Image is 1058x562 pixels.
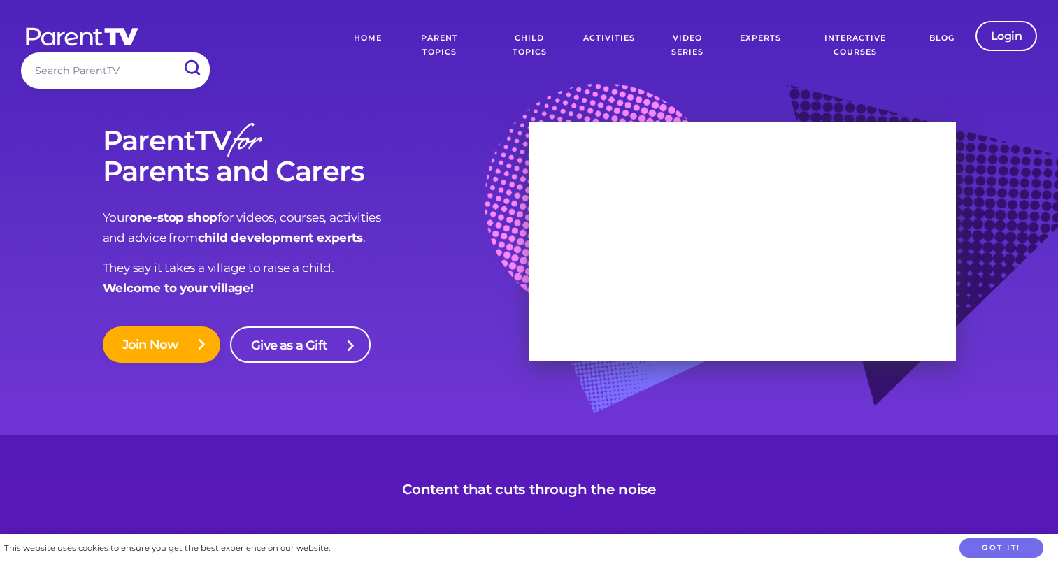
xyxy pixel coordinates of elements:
[103,326,221,363] a: Join Now
[729,21,792,70] a: Experts
[173,52,210,84] input: Submit
[4,541,330,556] div: This website uses cookies to ensure you get the best experience on our website.
[919,21,965,70] a: Blog
[24,27,140,47] img: parenttv-logo-white.4c85aaf.svg
[343,21,392,70] a: Home
[573,21,645,70] a: Activities
[129,210,217,224] strong: one-stop shop
[392,21,486,70] a: Parent Topics
[198,231,363,245] strong: child development experts
[645,21,729,70] a: Video Series
[231,113,259,174] em: for
[103,208,529,248] p: Your for videos, courses, activities and advice from .
[103,125,529,187] h1: ParentTV Parents and Carers
[21,52,210,88] input: Search ParentTV
[230,326,371,363] a: Give as a Gift
[402,481,656,498] h3: Content that cuts through the noise
[486,21,572,70] a: Child Topics
[103,281,254,295] strong: Welcome to your village!
[975,21,1038,51] a: Login
[959,538,1043,559] button: Got it!
[792,21,918,70] a: Interactive Courses
[103,258,529,298] p: They say it takes a village to raise a child.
